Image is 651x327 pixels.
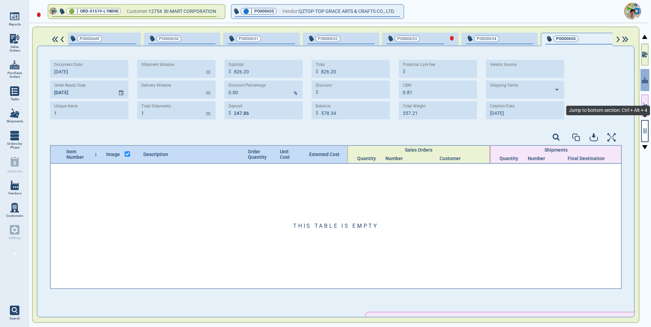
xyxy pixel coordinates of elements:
img: menu_icon [10,60,19,70]
span: Description [143,152,168,157]
span: Number [528,156,545,161]
span: Order Quantity [248,149,267,160]
span: PO000651 [239,35,258,42]
button: Choose date, selected date is Jul 30, 2025 [115,84,128,96]
img: menu_icon [10,180,19,190]
span: PO000649 [80,35,99,42]
button: Avatar🟢|ORD-01519-L1N0H0Customer:12754 BI-MART CORPORATION [48,5,225,18]
span: Reports [9,22,21,27]
span: Search [10,316,20,321]
span: Vendors [8,191,21,195]
label: Subtotal [228,62,244,67]
label: Creation Date [490,104,514,109]
span: QZTOP-TOP GRACE ARTS & CRAFTS CO., LTD. [299,7,395,16]
img: LateIcon [450,36,454,41]
span: Shipments [544,147,568,153]
label: Shipment Window [141,62,174,67]
p: $ [228,109,231,117]
img: menu_icon [10,86,19,96]
input: MM/DD/YY [486,101,560,119]
span: | [251,8,252,15]
span: Customer [440,156,461,161]
label: Deposit [228,104,242,109]
span: 🟢 [69,9,75,14]
label: Unique Items [54,104,78,109]
span: PO000650 [159,35,179,42]
span: Item Number [66,149,93,160]
span: Number [385,156,403,161]
span: BI-MART CORPORATION [164,8,216,14]
label: Vendor Invoice [490,62,517,67]
label: Potential Late Fee [403,62,435,67]
img: menu_icon [10,203,19,212]
img: menu_icon [10,108,19,118]
label: Total Shipments [141,104,171,109]
img: menu_icon [10,34,19,44]
label: Order Ready Date [54,83,85,88]
img: diamond [37,12,41,18]
span: Purchase Orders [5,71,24,79]
label: Delivery Window [141,83,171,88]
img: DoubleArrowIcon [51,36,59,42]
label: Discount Percentage [228,83,266,88]
img: ArrowIcon [59,36,65,42]
span: Sales Orders [5,45,24,53]
p: $ [316,68,318,75]
p: $ [316,89,318,96]
span: | [77,8,78,15]
span: PO000653 [397,35,417,42]
p: % [294,90,297,97]
span: 12754 [148,7,164,16]
img: DoubleArrowIcon [621,36,630,42]
span: PO000654 [477,35,496,42]
span: ORD-01519-L1N0H0 [80,8,118,15]
span: PO000655 [254,8,274,15]
img: menu_icon [10,12,19,21]
span: PO000655 [556,35,576,42]
span: Quantity [357,156,378,161]
img: Avatar [624,3,641,20]
input: MM/DD/YY [50,60,124,78]
p: $ [316,109,318,117]
p: $ [228,68,231,75]
img: Avatar [49,7,57,15]
span: Image [106,152,120,157]
span: Orders by Phase [5,142,24,150]
span: This table is empty [293,223,379,229]
span: Shipments [6,119,23,123]
span: Vendor: [282,7,299,16]
img: ArrowIcon [615,36,621,42]
span: 🔵 [243,9,249,14]
span: Sales Orders [405,147,432,153]
label: Discount [316,83,332,88]
p: $ [403,68,406,75]
span: Customer: [127,7,148,16]
label: Shipping Terms [490,83,518,88]
label: Total Weight [403,103,426,108]
label: Total [316,62,325,67]
label: Document Date [54,62,82,67]
label: Balance [316,104,330,109]
span: Unit Cost [280,149,298,160]
span: PO000652 [318,35,338,42]
span: Quantity [499,156,521,161]
input: MM/DD/YY [50,81,113,99]
label: CBM [403,83,412,88]
span: Extented Cost [309,152,338,157]
img: menu_icon [10,131,19,140]
span: Customers [6,214,23,218]
span: Final Destination [568,156,605,161]
button: 🔵|PO000655Vendor:QZTOP-TOP GRACE ARTS & CRAFTS CO., LTD. [232,5,403,18]
span: Tasks [11,97,19,101]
